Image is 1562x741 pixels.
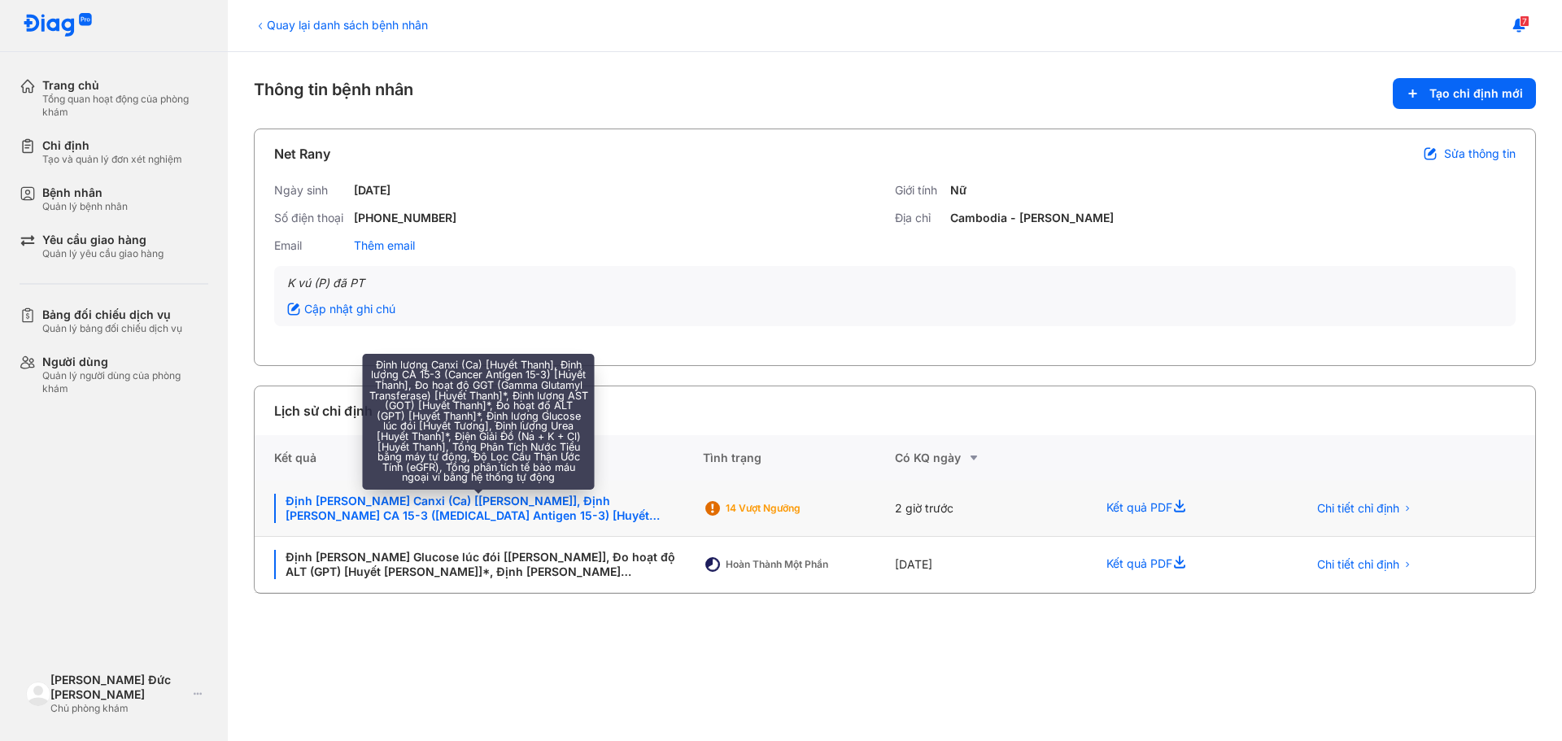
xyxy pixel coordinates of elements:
[23,13,93,38] img: logo
[42,93,208,119] div: Tổng quan hoạt động của phòng khám
[42,200,128,213] div: Quản lý bệnh nhân
[42,185,128,200] div: Bệnh nhân
[254,16,428,33] div: Quay lại danh sách bệnh nhân
[255,435,703,481] div: Kết quả
[1087,481,1287,537] div: Kết quả PDF
[42,355,208,369] div: Người dùng
[42,138,182,153] div: Chỉ định
[1429,86,1523,101] span: Tạo chỉ định mới
[895,448,1087,468] div: Có KQ ngày
[42,153,182,166] div: Tạo và quản lý đơn xét nghiệm
[287,276,1503,290] div: K vú (P) đã PT
[1317,557,1399,572] span: Chi tiết chỉ định
[726,502,856,515] div: 14 Vượt ngưỡng
[354,238,415,253] div: Thêm email
[354,183,390,198] div: [DATE]
[950,211,1114,225] div: Cambodia - [PERSON_NAME]
[274,238,347,253] div: Email
[354,211,456,225] div: [PHONE_NUMBER]
[274,401,373,421] div: Lịch sử chỉ định
[42,233,164,247] div: Yêu cầu giao hàng
[287,302,395,316] div: Cập nhật ghi chú
[42,369,208,395] div: Quản lý người dùng của phòng khám
[703,435,895,481] div: Tình trạng
[254,78,1536,109] div: Thông tin bệnh nhân
[1520,15,1529,27] span: 7
[42,78,208,93] div: Trang chủ
[50,702,187,715] div: Chủ phòng khám
[274,144,330,163] div: Net Rany
[274,550,683,579] div: Định [PERSON_NAME] Glucose lúc đói [[PERSON_NAME]], Đo hoạt độ ALT (GPT) [Huyết [PERSON_NAME]]*, ...
[1444,146,1516,161] span: Sửa thông tin
[950,183,966,198] div: Nữ
[1307,552,1422,577] button: Chi tiết chỉ định
[26,682,50,706] img: logo
[1087,537,1287,593] div: Kết quả PDF
[274,494,683,523] div: Định [PERSON_NAME] Canxi (Ca) [[PERSON_NAME]], Định [PERSON_NAME] CA 15-3 ([MEDICAL_DATA] Antigen...
[895,481,1087,537] div: 2 giờ trước
[42,307,182,322] div: Bảng đối chiếu dịch vụ
[50,673,187,702] div: [PERSON_NAME] Đức [PERSON_NAME]
[895,183,944,198] div: Giới tính
[42,322,182,335] div: Quản lý bảng đối chiếu dịch vụ
[1393,78,1536,109] button: Tạo chỉ định mới
[1307,496,1422,521] button: Chi tiết chỉ định
[1317,501,1399,516] span: Chi tiết chỉ định
[274,211,347,225] div: Số điện thoại
[895,211,944,225] div: Địa chỉ
[274,183,347,198] div: Ngày sinh
[895,537,1087,593] div: [DATE]
[42,247,164,260] div: Quản lý yêu cầu giao hàng
[726,558,856,571] div: Hoàn thành một phần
